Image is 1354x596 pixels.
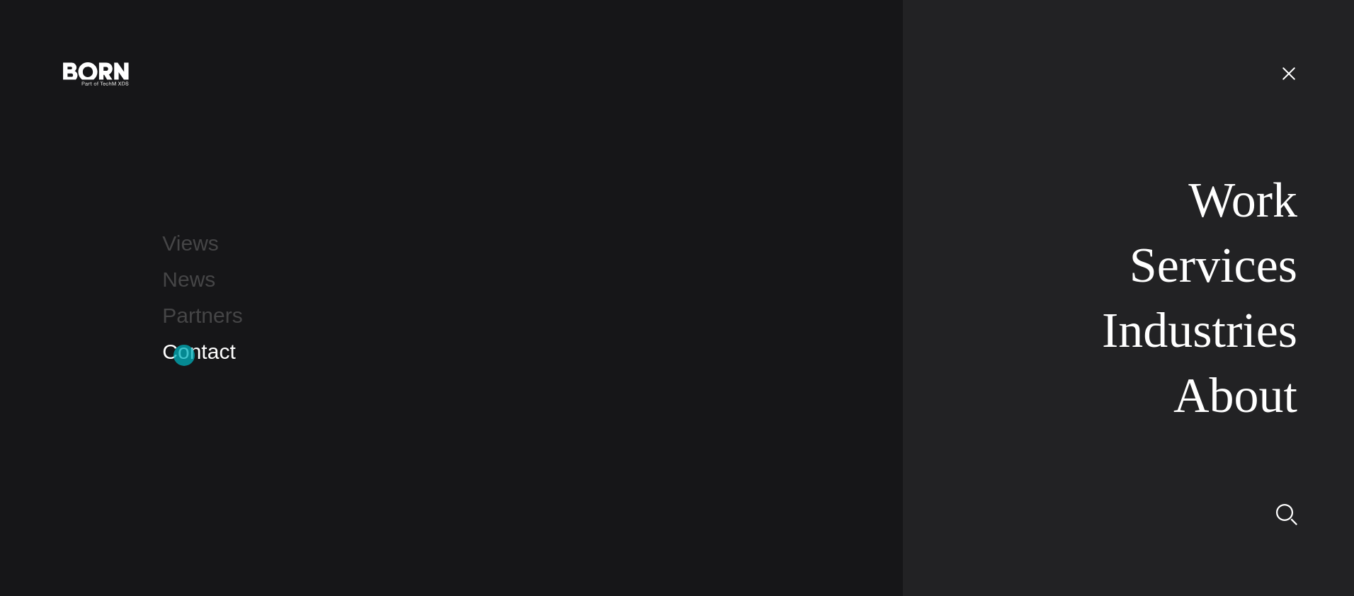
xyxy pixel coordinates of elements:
a: News [162,268,215,291]
a: Views [162,231,218,255]
img: Search [1276,504,1297,525]
a: Services [1130,238,1297,292]
a: Contact [162,340,235,363]
a: Partners [162,304,242,327]
a: Work [1188,173,1297,227]
a: About [1173,368,1297,423]
button: Open [1272,58,1306,88]
a: Industries [1102,303,1297,357]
